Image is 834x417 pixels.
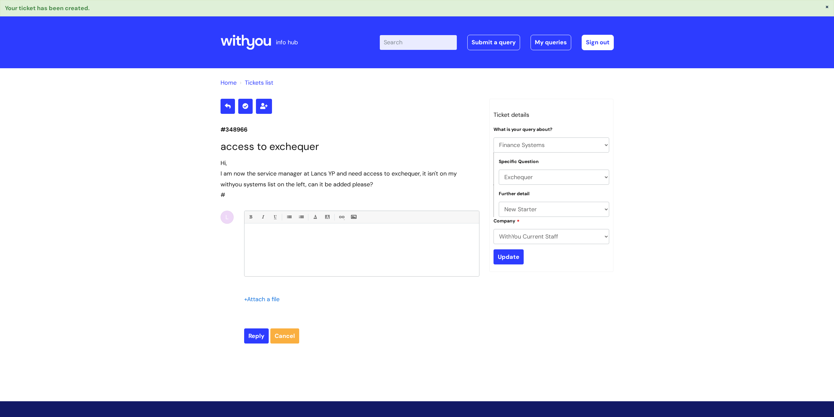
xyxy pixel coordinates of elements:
[311,213,319,221] a: Font Color
[380,35,614,50] div: | -
[825,4,829,10] button: ×
[297,213,305,221] a: 1. Ordered List (Ctrl-Shift-8)
[221,77,237,88] li: Solution home
[499,159,539,164] label: Specific Question
[238,77,273,88] li: Tickets list
[270,328,299,344] a: Cancel
[380,35,457,50] input: Search
[244,328,269,344] input: Reply
[244,294,283,304] div: Attach a file
[271,213,279,221] a: Underline(Ctrl-U)
[276,37,298,48] p: info hub
[494,110,610,120] h3: Ticket details
[245,79,273,87] a: Tickets list
[244,295,247,303] span: +
[494,249,524,264] input: Update
[494,127,553,132] label: What is your query about?
[337,213,345,221] a: Link
[221,158,479,200] div: #
[285,213,293,221] a: • Unordered List (Ctrl-Shift-7)
[499,191,530,197] label: Further detail
[246,213,255,221] a: Bold (Ctrl-B)
[323,213,331,221] a: Back Color
[531,35,571,50] a: My queries
[221,158,479,168] div: Hi,
[221,168,479,190] div: I am now the service manager at Lancs YP and need access to exchequer, it isn't on my withyou sys...
[467,35,520,50] a: Submit a query
[221,140,479,153] h1: access to exchequer
[259,213,267,221] a: Italic (Ctrl-I)
[349,213,358,221] a: Insert Image...
[221,124,479,135] p: #348966
[221,79,237,87] a: Home
[221,211,234,224] div: L
[494,217,520,224] label: Company
[582,35,614,50] a: Sign out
